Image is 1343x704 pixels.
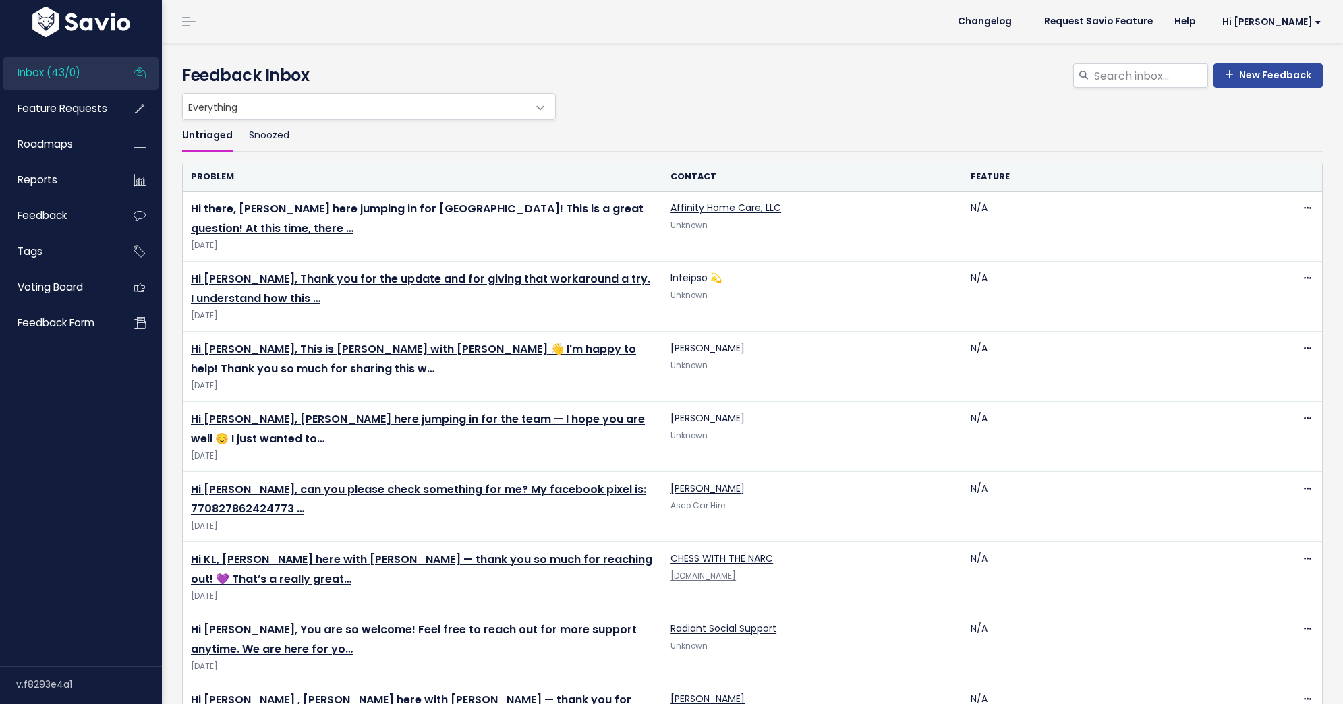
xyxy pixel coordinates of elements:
h4: Feedback Inbox [182,63,1323,88]
span: Inbox (43/0) [18,65,80,80]
td: N/A [963,192,1262,262]
a: Tags [3,236,112,267]
span: Unknown [670,220,708,231]
span: Feedback [18,208,67,223]
span: Unknown [670,641,708,651]
ul: Filter feature requests [182,120,1323,152]
a: Inteipso 💫 [670,271,722,285]
span: [DATE] [191,449,654,463]
span: Everything [182,93,556,120]
td: N/A [963,472,1262,542]
a: Reports [3,165,112,196]
a: CHESS WITH THE NARC [670,552,773,565]
a: Hi [PERSON_NAME], can you please check something for me? My facebook pixel is: 770827862424773 … [191,481,646,517]
a: Radiant Social Support [670,622,776,635]
a: Hi [PERSON_NAME], Thank you for the update and for giving that workaround a try. I understand how... [191,271,650,306]
span: Reports [18,173,57,187]
a: Hi [PERSON_NAME] [1206,11,1332,32]
a: Affinity Home Care, LLC [670,201,781,214]
a: [PERSON_NAME] [670,411,745,425]
a: Voting Board [3,272,112,303]
span: Feedback form [18,316,94,330]
td: N/A [963,262,1262,332]
th: Feature [963,163,1262,191]
span: Unknown [670,290,708,301]
a: Feature Requests [3,93,112,124]
a: [PERSON_NAME] [670,341,745,355]
span: Everything [183,94,528,119]
span: [DATE] [191,239,654,253]
img: logo-white.9d6f32f41409.svg [29,7,134,37]
a: Untriaged [182,120,233,152]
a: Request Savio Feature [1033,11,1164,32]
span: Tags [18,244,42,258]
a: Feedback [3,200,112,231]
td: N/A [963,332,1262,402]
td: N/A [963,402,1262,472]
a: Roadmaps [3,129,112,160]
span: [DATE] [191,659,654,674]
span: Feature Requests [18,101,107,115]
span: Hi [PERSON_NAME] [1222,17,1321,27]
a: Hi [PERSON_NAME], This is [PERSON_NAME] with [PERSON_NAME] 👋 I'm happy to help! Thank you so much... [191,341,636,376]
span: Unknown [670,360,708,371]
a: Help [1164,11,1206,32]
div: v.f8293e4a1 [16,667,162,702]
span: [DATE] [191,309,654,323]
span: [DATE] [191,589,654,604]
input: Search inbox... [1093,63,1208,88]
a: New Feedback [1213,63,1323,88]
a: Hi KL, [PERSON_NAME] here with [PERSON_NAME] — thank you so much for reaching out! 💜 That’s a rea... [191,552,652,587]
span: Voting Board [18,280,83,294]
span: Unknown [670,430,708,441]
span: Changelog [958,17,1012,26]
th: Contact [662,163,962,191]
span: [DATE] [191,379,654,393]
td: N/A [963,542,1262,612]
td: N/A [963,612,1262,682]
a: Feedback form [3,307,112,339]
span: Roadmaps [18,137,73,151]
a: [DOMAIN_NAME] [670,570,736,581]
a: Hi [PERSON_NAME], You are so welcome! Feel free to reach out for more support anytime. We are her... [191,622,637,657]
th: Problem [183,163,662,191]
a: Asco Car Hire [670,500,725,511]
span: [DATE] [191,519,654,533]
a: Snoozed [249,120,289,152]
a: Hi there, [PERSON_NAME] here jumping in for [GEOGRAPHIC_DATA]! This is a great question! At this ... [191,201,644,236]
a: [PERSON_NAME] [670,481,745,495]
a: Inbox (43/0) [3,57,112,88]
a: Hi [PERSON_NAME], [PERSON_NAME] here jumping in for the team — I hope you are well ☺️ I just want... [191,411,645,446]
